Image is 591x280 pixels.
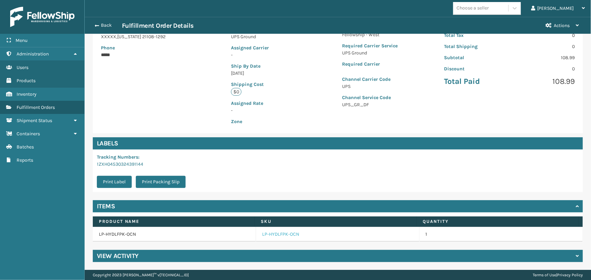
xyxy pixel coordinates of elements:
p: [DATE] [231,70,296,77]
p: Ship By Date [231,63,296,70]
button: Actions [540,17,585,34]
img: logo [10,7,75,27]
p: Subtotal [444,54,505,61]
span: , [116,34,117,40]
p: Shipping Cost [231,81,296,88]
p: Zone [231,118,296,125]
button: Back [91,22,122,28]
p: Required Carrier [342,61,398,68]
a: 1ZXH04530324391144 [97,161,143,167]
span: Fulfillment Orders [17,104,55,110]
div: Choose a seller [457,5,489,12]
p: Required Carrier Service [342,42,398,49]
p: UPS [342,83,398,90]
p: Total Paid [444,76,505,87]
span: Reports [17,157,33,163]
p: - [231,107,296,114]
p: 108.99 [513,54,575,61]
h3: Fulfillment Order Details [122,22,194,30]
span: Tracking Numbers : [97,154,140,160]
a: Terms of Use [533,273,556,277]
label: Product Name [99,218,248,225]
span: Batches [17,144,34,150]
h4: Labels [93,137,583,149]
h4: View Activity [97,252,139,260]
button: Print Label [97,176,132,188]
label: SKU [261,218,410,225]
p: - [231,51,296,59]
p: 0 [513,32,575,39]
p: UPS_GR_DF [342,101,398,108]
p: 0 [513,65,575,72]
p: Assigned Carrier [231,44,296,51]
td: 1 [420,227,583,242]
h4: Items [97,202,115,210]
p: $0 [231,88,241,96]
span: Actions [554,23,570,28]
span: Inventory [17,91,37,97]
span: Containers [17,131,40,137]
p: Fellowship - West [342,31,398,38]
label: Quantity [423,218,572,225]
span: Products [17,78,36,84]
button: Print Packing Slip [136,176,186,188]
p: Channel Carrier Code [342,76,398,83]
a: Privacy Policy [557,273,583,277]
td: LP-HYDLFPK-OCN [93,227,256,242]
p: Phone [101,44,185,51]
p: UPS Ground [342,49,398,56]
span: Menu [16,38,27,43]
a: LP-HYDLFPK-OCN [262,231,299,238]
p: Copyright 2023 [PERSON_NAME]™ v [TECHNICAL_ID] [93,270,189,280]
p: 0 [513,43,575,50]
p: Assigned Rate [231,100,296,107]
span: 21108-1292 [142,34,166,40]
span: [US_STATE] [117,34,141,40]
p: UPS Ground [231,33,296,40]
span: XXXXX [101,34,116,40]
span: Users [17,65,28,70]
p: 108.99 [513,76,575,87]
p: Discount [444,65,505,72]
div: | [533,270,583,280]
span: Shipment Status [17,118,52,123]
p: Total Tax [444,32,505,39]
p: Total Shipping [444,43,505,50]
span: Administration [17,51,49,57]
p: Channel Service Code [342,94,398,101]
